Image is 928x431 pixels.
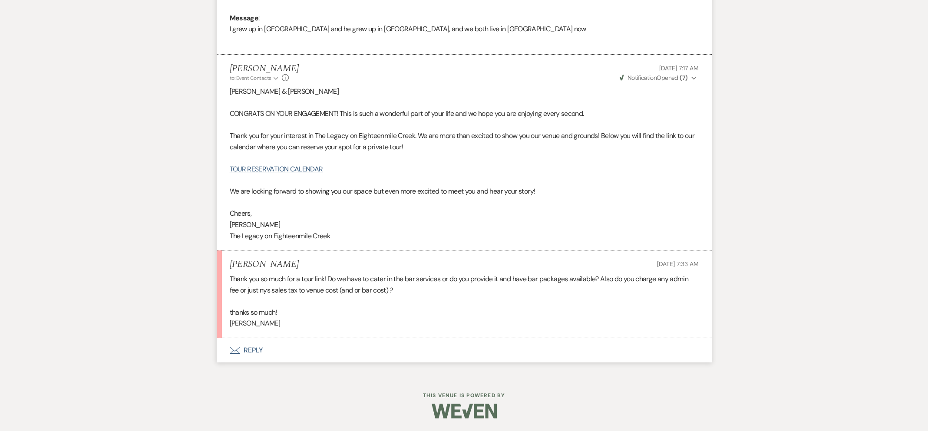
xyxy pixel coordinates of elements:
[217,338,712,362] button: Reply
[230,259,299,270] h5: [PERSON_NAME]
[230,63,299,74] h5: [PERSON_NAME]
[618,73,699,82] button: NotificationOpened (7)
[230,109,584,118] span: CONGRATS ON YOUR ENGAGEMENT! This is such a wonderful part of your life and we hope you are enjoy...
[230,307,699,318] p: thanks so much!
[680,74,687,82] strong: ( 7 )
[230,209,252,218] span: Cheers,
[230,131,695,151] span: Thank you for your interest in The Legacy on Eighteenmile Creek. We are more than excited to show...
[230,318,699,329] p: [PERSON_NAME]
[432,396,497,426] img: Weven Logo
[627,74,657,82] span: Notification
[620,74,688,82] span: Opened
[230,187,535,196] span: We are looking forward to showing you our space but even more excited to meet you and hear your s...
[230,74,280,82] button: to: Event Contacts
[230,165,323,174] a: TOUR RESERVATION CALENDAR
[230,273,699,296] p: Thank you so much for a tour link! Do we have to cater in the bar services or do you provide it a...
[657,260,698,268] span: [DATE] 7:33 AM
[230,230,699,242] p: The Legacy on Eighteenmile Creek
[230,220,281,229] span: [PERSON_NAME]
[230,13,259,23] b: Message
[659,64,698,72] span: [DATE] 7:17 AM
[230,75,271,82] span: to: Event Contacts
[230,86,699,97] p: [PERSON_NAME] & [PERSON_NAME]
